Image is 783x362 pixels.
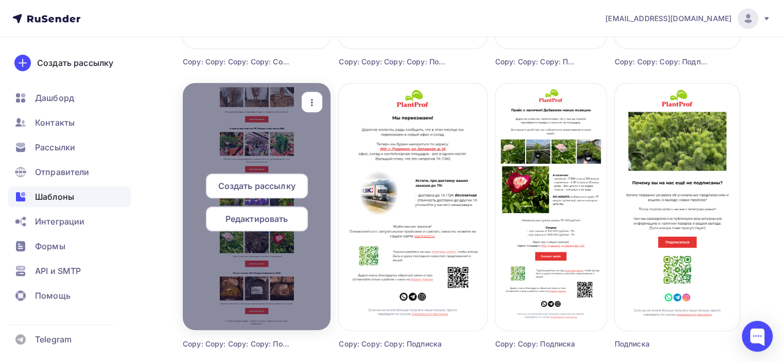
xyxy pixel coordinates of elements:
[615,339,709,349] div: Подписка
[183,57,293,67] div: Copy: Copy: Copy: Copy: Copy: Подписка
[183,339,293,349] div: Copy: Copy: Copy: Copy: Подписка
[35,141,75,153] span: Рассылки
[35,333,72,346] span: Telegram
[37,57,113,69] div: Создать рассылку
[35,240,65,252] span: Формы
[35,289,71,302] span: Помощь
[35,215,84,228] span: Интеграции
[605,8,771,29] a: [EMAIL_ADDRESS][DOMAIN_NAME]
[35,191,74,203] span: Шаблоны
[8,236,131,256] a: Формы
[8,186,131,207] a: Шаблоны
[495,57,579,67] div: Copy: Copy: Copy: Подписка
[8,112,131,133] a: Контакты
[225,213,288,225] span: Редактировать
[615,57,709,67] div: Copy: Copy: Copy: Подписка
[35,265,81,277] span: API и SMTP
[495,339,579,349] div: Copy: Copy: Подписка
[35,166,90,178] span: Отправители
[35,116,75,129] span: Контакты
[35,92,74,104] span: Дашборд
[8,88,131,108] a: Дашборд
[605,13,732,24] span: [EMAIL_ADDRESS][DOMAIN_NAME]
[339,57,449,67] div: Copy: Copy: Copy: Copy: Подписка
[218,180,295,192] span: Создать рассылку
[339,339,449,349] div: Copy: Copy: Copy: Подписка
[8,137,131,158] a: Рассылки
[8,162,131,182] a: Отправители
